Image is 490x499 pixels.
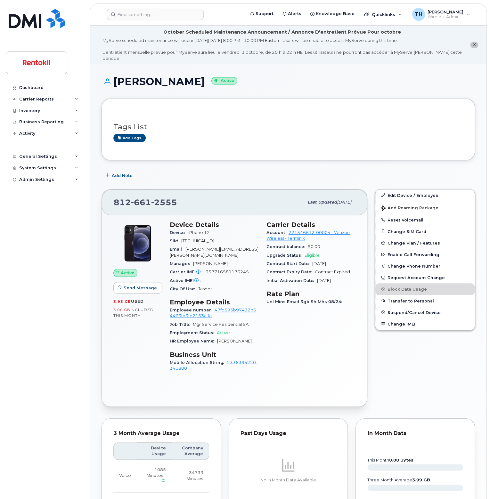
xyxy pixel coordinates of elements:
[170,339,217,343] span: HR Employee Name
[193,322,249,327] span: Mgr Service Residential SA
[113,308,130,312] span: 3.00 GB
[388,310,441,315] span: Suspend/Cancel Device
[170,278,204,283] span: Active IMEI
[102,37,462,61] div: MyServe scheduled maintenance will occur [DATE][DATE] 8:00 PM - 10:00 PM Eastern. Users will be u...
[337,200,351,205] span: [DATE]
[170,247,258,257] span: [PERSON_NAME][EMAIL_ADDRESS][PERSON_NAME][DOMAIN_NAME]
[375,249,475,260] button: Enable Call Forwarding
[412,478,430,482] tspan: 3.99 GB
[113,430,209,437] div: 3 Month Average Usage
[241,430,336,437] div: Past Days Usage
[113,307,154,318] span: included this month
[375,295,475,307] button: Transfer to Personal
[113,134,146,142] a: Add tags
[367,430,463,437] div: In Month Data
[375,201,475,214] button: Add Roaming Package
[131,299,144,304] span: used
[375,272,475,283] button: Request Account Change
[170,261,193,266] span: Manager
[211,77,237,85] small: Active
[266,221,355,229] h3: Carrier Details
[217,330,230,335] span: Active
[114,197,177,207] span: 812
[266,244,308,249] span: Contract balance
[375,283,475,295] button: Block Data Usage
[188,230,210,235] span: iPhone 12
[470,42,478,48] button: close notification
[170,360,257,371] a: 2336395220.341800
[102,76,475,87] h1: [PERSON_NAME]
[193,261,228,266] span: [PERSON_NAME]
[375,189,475,201] a: Edit Device / Employee
[462,471,485,494] iframe: Messenger Launcher
[146,467,166,478] span: 1085 Minutes
[113,460,137,492] td: Voice
[389,458,413,463] tspan: 0.00 Bytes
[367,458,413,463] text: this month
[266,261,312,266] span: Contract Start Date
[312,261,326,266] span: [DATE]
[206,270,249,274] span: 357716581176245
[204,278,208,283] span: —
[113,299,131,304] span: 3.93 GB
[170,238,181,243] span: SIM
[388,252,439,257] span: Enable Call Forwarding
[118,224,157,262] img: iPhone_12.jpg
[375,307,475,318] button: Suspend/Cancel Device
[170,230,188,235] span: Device
[170,351,259,358] h3: Business Unit
[307,200,337,205] span: Last updated
[375,237,475,249] button: Change Plan / Features
[181,238,214,243] span: [TECHNICAL_ID]
[102,170,138,181] button: Add Note
[388,241,440,245] span: Change Plan / Features
[113,282,162,294] button: Send Message
[375,226,475,237] button: Change SIM Card
[266,230,350,241] a: 221546612-00004 - Verizon Wireless - Terminix
[305,253,320,258] span: Eligible
[170,270,206,274] span: Carrier IMEI
[375,260,475,272] button: Change Phone Number
[198,286,212,291] span: Jasper
[137,442,172,460] th: Device Usage
[172,460,209,492] td: 34733 Minutes
[315,270,350,274] span: Contract Expired
[375,318,475,330] button: Change IMEI
[266,278,317,283] span: Initial Activation Date
[380,205,438,212] span: Add Roaming Package
[113,123,463,131] h3: Tags List
[266,270,315,274] span: Contract Expiry Date
[170,247,185,252] span: Email
[172,442,209,460] th: Company Average
[266,290,355,298] h3: Rate Plan
[375,214,475,226] button: Reset Voicemail
[170,330,217,335] span: Employment Status
[163,29,401,36] div: October Scheduled Maintenance Announcement / Annonce D'entretient Prévue Pour octobre
[170,322,193,327] span: Job Title
[151,197,177,207] span: 2555
[124,285,157,291] span: Send Message
[266,230,289,235] span: Account
[266,253,305,258] span: Upgrade Status
[367,478,430,482] text: three month average
[241,477,336,483] p: No In Month Data Available
[266,299,345,304] span: Unl Mins Email 3gb Sh Mhs 08/24
[170,221,259,229] h3: Device Details
[170,360,227,365] span: Mobile Allocation String
[170,286,198,291] span: City Of Use
[317,278,331,283] span: [DATE]
[112,173,133,179] span: Add Note
[308,244,320,249] span: $0.00
[121,270,135,276] span: Active
[217,339,252,343] span: [PERSON_NAME]
[170,308,215,312] span: Employee number
[131,197,151,207] span: 661
[170,298,259,306] h3: Employee Details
